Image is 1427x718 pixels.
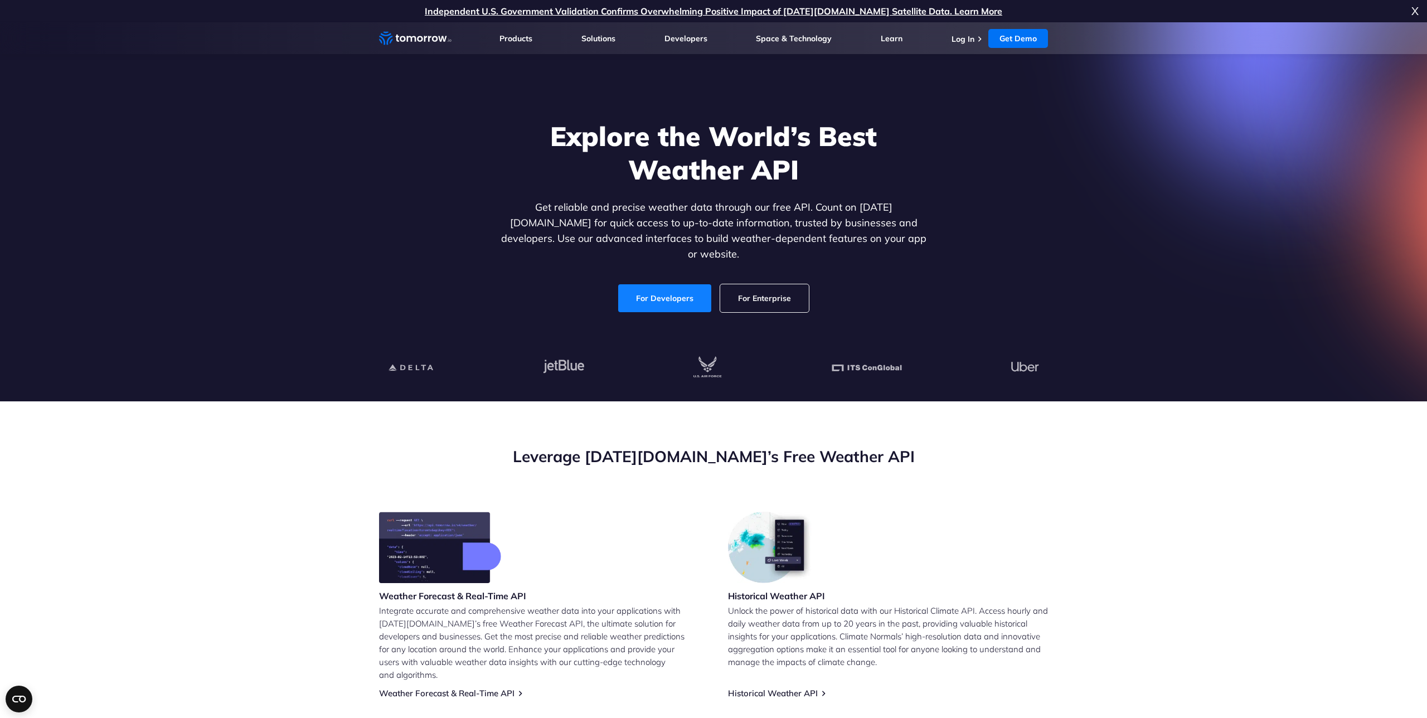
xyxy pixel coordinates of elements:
h1: Explore the World’s Best Weather API [498,119,929,186]
a: Space & Technology [756,33,832,43]
a: Learn [881,33,902,43]
a: Get Demo [988,29,1048,48]
h3: Weather Forecast & Real-Time API [379,590,526,602]
a: Solutions [581,33,615,43]
a: Weather Forecast & Real-Time API [379,688,515,698]
a: For Developers [618,284,711,312]
h2: Leverage [DATE][DOMAIN_NAME]’s Free Weather API [379,446,1048,467]
a: For Enterprise [720,284,809,312]
button: Open CMP widget [6,686,32,712]
a: Home link [379,30,452,47]
a: Historical Weather API [728,688,818,698]
p: Get reliable and precise weather data through our free API. Count on [DATE][DOMAIN_NAME] for quic... [498,200,929,262]
a: Developers [664,33,707,43]
a: Products [499,33,532,43]
a: Log In [952,34,974,44]
p: Unlock the power of historical data with our Historical Climate API. Access hourly and daily weat... [728,604,1048,668]
p: Integrate accurate and comprehensive weather data into your applications with [DATE][DOMAIN_NAME]... [379,604,699,681]
a: Independent U.S. Government Validation Confirms Overwhelming Positive Impact of [DATE][DOMAIN_NAM... [425,6,1002,17]
h3: Historical Weather API [728,590,825,602]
